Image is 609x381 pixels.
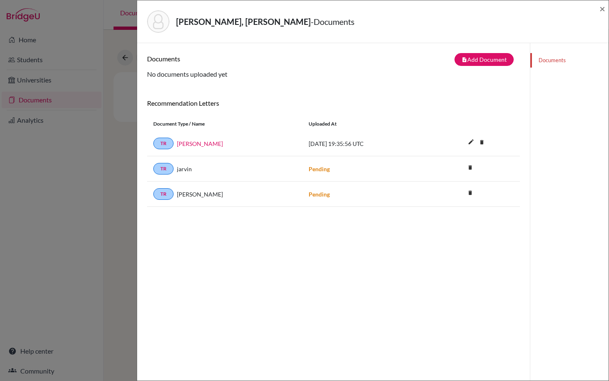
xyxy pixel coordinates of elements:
i: delete [476,136,488,148]
strong: [PERSON_NAME], [PERSON_NAME] [176,17,311,27]
a: Documents [530,53,609,68]
button: Close [599,4,605,14]
i: delete [464,161,476,174]
div: Uploaded at [302,120,427,128]
strong: Pending [309,165,330,172]
div: Document Type / Name [147,120,302,128]
i: delete [464,187,476,199]
span: - Documents [311,17,355,27]
a: delete [476,137,488,148]
a: TR [153,138,174,149]
span: × [599,2,605,15]
i: note_add [462,57,467,63]
button: note_addAdd Document [454,53,514,66]
span: [DATE] 19:35:56 UTC [309,140,364,147]
div: No documents uploaded yet [147,53,520,79]
h6: Documents [147,55,333,63]
button: edit [464,136,478,149]
strong: Pending [309,191,330,198]
span: jarvin [177,165,192,173]
a: TR [153,163,174,175]
a: TR [153,188,174,200]
i: edit [464,135,478,148]
a: [PERSON_NAME] [177,139,223,148]
h6: Recommendation Letters [147,99,520,107]
span: [PERSON_NAME] [177,190,223,199]
a: delete [464,163,476,174]
a: delete [464,188,476,199]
